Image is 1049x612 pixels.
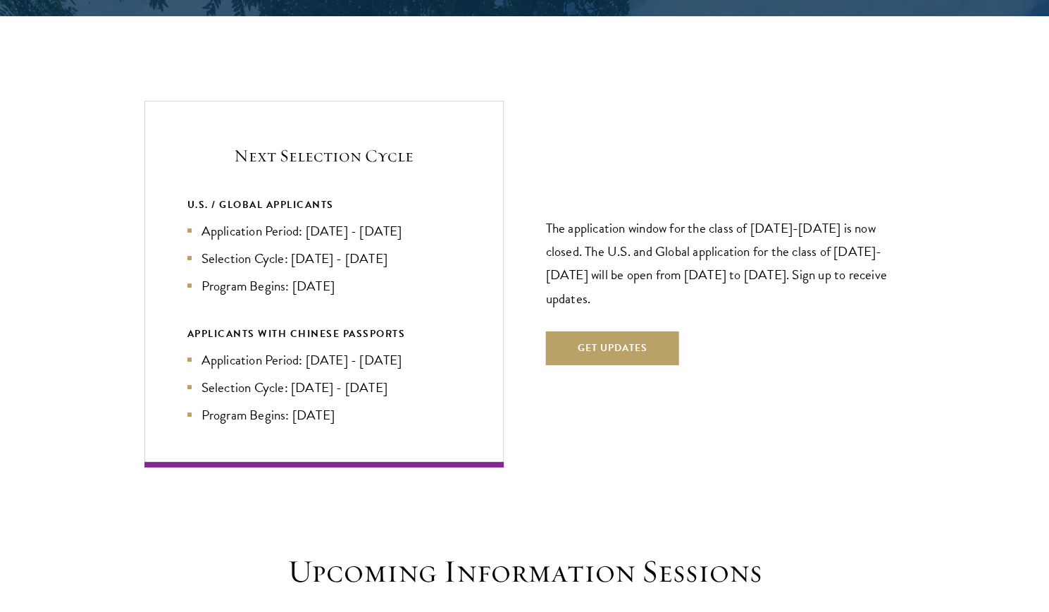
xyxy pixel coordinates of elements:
[546,331,679,365] button: Get Updates
[187,325,461,343] div: APPLICANTS WITH CHINESE PASSPORTS
[546,216,905,310] p: The application window for the class of [DATE]-[DATE] is now closed. The U.S. and Global applicat...
[187,144,461,168] h5: Next Selection Cycle
[187,350,461,370] li: Application Period: [DATE] - [DATE]
[187,221,461,241] li: Application Period: [DATE] - [DATE]
[187,276,461,296] li: Program Begins: [DATE]
[187,248,461,269] li: Selection Cycle: [DATE] - [DATE]
[187,196,461,214] div: U.S. / GLOBAL APPLICANTS
[187,405,461,425] li: Program Begins: [DATE]
[187,377,461,398] li: Selection Cycle: [DATE] - [DATE]
[282,552,768,592] h2: Upcoming Information Sessions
